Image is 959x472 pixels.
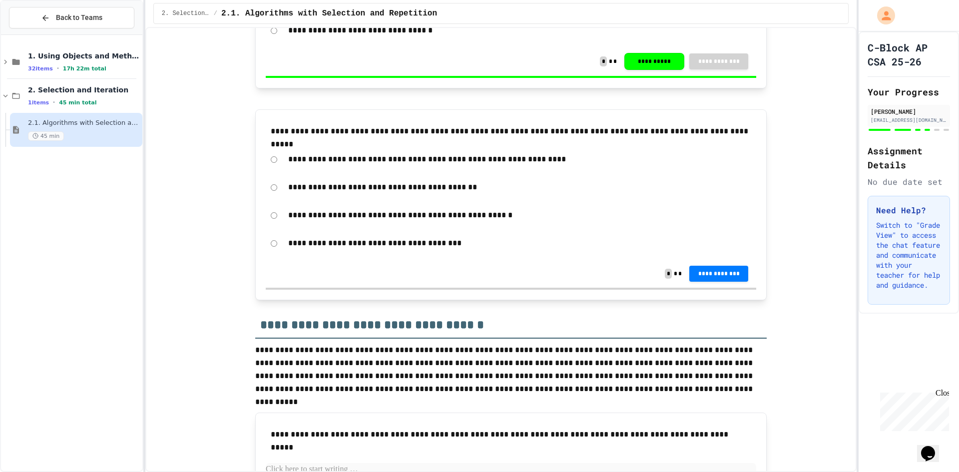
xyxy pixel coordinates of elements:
[871,116,947,124] div: [EMAIL_ADDRESS][DOMAIN_NAME]
[56,12,102,23] span: Back to Teams
[867,4,898,27] div: My Account
[28,85,140,94] span: 2. Selection and Iteration
[59,99,96,106] span: 45 min total
[28,119,140,127] span: 2.1. Algorithms with Selection and Repetition
[214,9,217,17] span: /
[917,432,949,462] iframe: chat widget
[28,99,49,106] span: 1 items
[868,85,950,99] h2: Your Progress
[221,7,437,19] span: 2.1. Algorithms with Selection and Repetition
[871,107,947,116] div: [PERSON_NAME]
[53,98,55,106] span: •
[9,7,134,28] button: Back to Teams
[876,204,942,216] h3: Need Help?
[63,65,106,72] span: 17h 22m total
[28,51,140,60] span: 1. Using Objects and Methods
[162,9,210,17] span: 2. Selection and Iteration
[876,389,949,431] iframe: chat widget
[868,144,950,172] h2: Assignment Details
[28,131,64,141] span: 45 min
[876,220,942,290] p: Switch to "Grade View" to access the chat feature and communicate with your teacher for help and ...
[868,40,950,68] h1: C-Block AP CSA 25-26
[57,64,59,72] span: •
[4,4,69,63] div: Chat with us now!Close
[28,65,53,72] span: 32 items
[868,176,950,188] div: No due date set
